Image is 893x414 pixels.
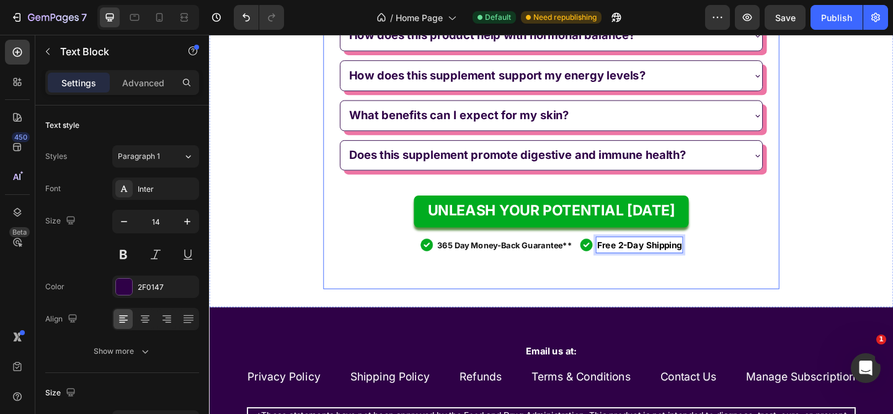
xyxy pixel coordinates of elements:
[765,5,806,30] button: Save
[350,365,458,379] a: Terms & Conditions
[775,12,796,23] span: Save
[223,175,522,210] a: UNLEASH YOUR POTENTIAL [DATE]
[485,12,511,23] span: Default
[238,182,507,200] strong: UNLEASH YOUR POTENTIAL [DATE]
[248,223,394,234] strong: 365 Day Money-Back Guarantee**
[12,132,30,142] div: 450
[9,227,30,237] div: Beta
[402,221,418,236] img: gempages_577400972570002420-f7699f78-2d35-48ba-b421-6891813d5cdc.png
[821,11,852,24] div: Publish
[45,385,78,402] div: Size
[152,80,391,95] strong: What benefits can I expect for my skin?
[152,124,518,138] strong: Does this supplement promote digestive and immune health?
[112,145,199,168] button: Paragraph 1
[61,76,96,89] p: Settings
[396,11,443,24] span: Home Page
[60,44,166,59] p: Text Block
[138,282,196,293] div: 2F0147
[422,223,514,235] strong: Free 2-Day Shipping
[94,345,151,358] div: Show more
[45,340,199,362] button: Show more
[118,151,160,162] span: Paragraph 1
[153,365,240,379] a: Shipping Policy
[42,365,121,379] a: Privacy Policy
[45,151,67,162] div: Styles
[138,184,196,195] div: Inter
[345,338,400,350] strong: Email us at:
[81,10,87,25] p: 7
[272,365,318,379] a: Refunds
[584,365,703,379] a: Manage Subscription
[45,120,79,131] div: Text style
[152,37,474,52] strong: How does this supplement support my energy levels?
[229,221,244,236] img: gempages_577400972570002420-f7699f78-2d35-48ba-b421-6891813d5cdc.png
[533,12,597,23] span: Need republishing
[234,5,284,30] div: Undo/Redo
[45,213,78,230] div: Size
[45,281,64,292] div: Color
[420,220,515,238] div: Rich Text Editor. Editing area: main
[5,5,92,30] button: 7
[491,365,552,379] a: Contact Us
[811,5,863,30] button: Publish
[876,335,886,344] span: 1
[45,183,61,194] div: Font
[45,311,80,328] div: Align
[851,353,881,383] iframe: Intercom live chat
[122,76,164,89] p: Advanced
[390,11,393,24] span: /
[209,35,893,414] iframe: Design area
